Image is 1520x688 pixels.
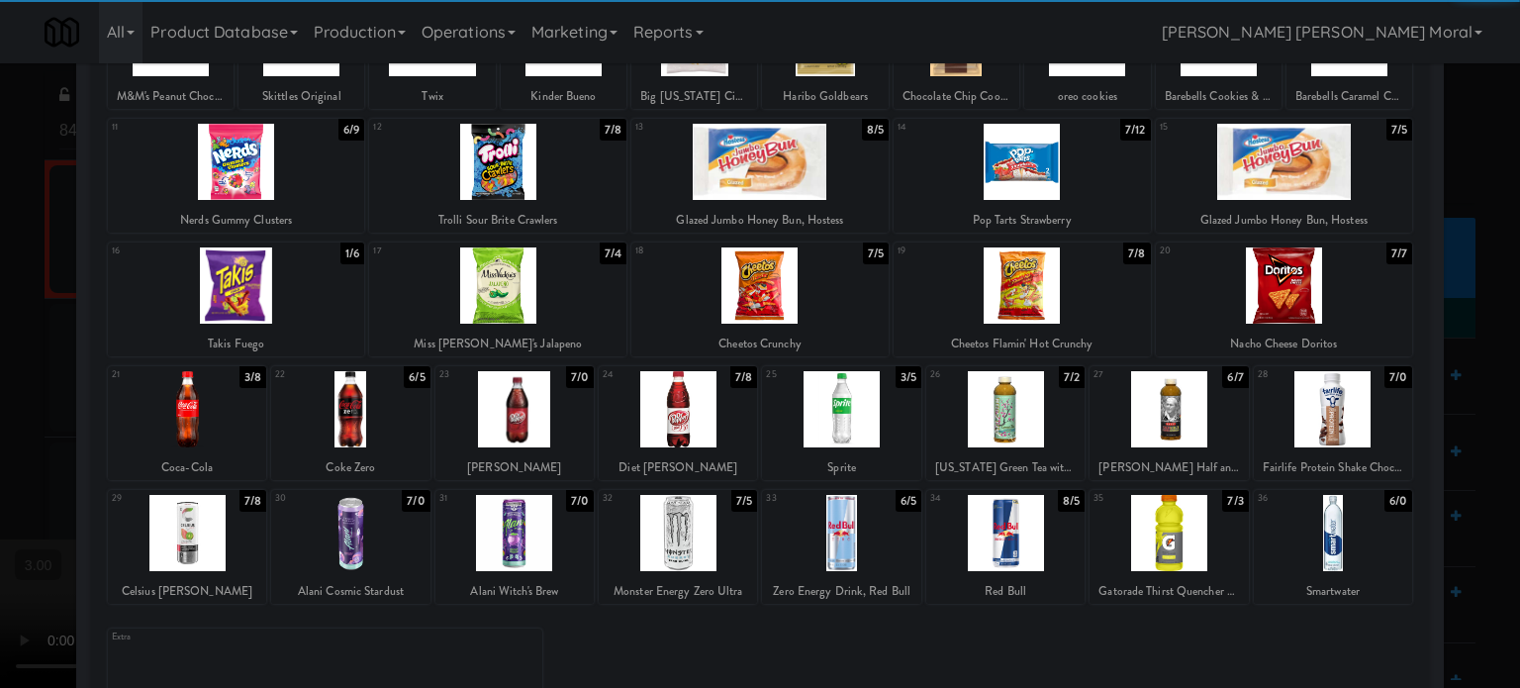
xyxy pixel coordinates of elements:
div: 31 [439,490,515,507]
div: 307/0Alani Cosmic Stardust [271,490,429,604]
div: 253/5Sprite [762,366,920,480]
div: Zero Energy Drink, Red Bull [762,579,920,604]
div: Fairlife Protein Shake Chocolate [1257,455,1409,480]
div: 7/0 [402,490,429,512]
div: Gatorade Thirst Quencher Lemon Lime 20 Fl Oz [1092,579,1245,604]
div: Skittles Original [241,84,361,109]
div: 161/6Takis Fuego [108,243,365,356]
div: 35 [1093,490,1169,507]
div: Cheetos Flamin' Hot Crunchy [897,332,1148,356]
div: 6/0 [1384,490,1412,512]
div: Extra [112,629,326,645]
div: 6/5 [896,490,921,512]
div: Trolli Sour Brite Crawlers [372,208,623,233]
div: 3/8 [239,366,266,388]
div: Haribo Goldbears [765,84,885,109]
div: 33 [766,490,841,507]
div: 6/7 [1222,366,1248,388]
div: Red Bull [929,579,1082,604]
div: Monster Energy Zero Ultra [599,579,757,604]
div: Diet [PERSON_NAME] [599,455,757,480]
div: [PERSON_NAME] Half and Half Iced Tea Lemonade Lite, [US_STATE] [1090,455,1248,480]
div: 7/0 [566,366,594,388]
div: M&M's Peanut Chocolate Candy [108,84,234,109]
div: 147/12Pop Tarts Strawberry [894,119,1151,233]
div: Barebells Caramel Cashew Protein Bar [1289,84,1409,109]
div: Smartwater [1254,579,1412,604]
div: Alani Witch's Brew [435,579,594,604]
div: Nerds Gummy Clusters [111,208,362,233]
div: 7/4 [600,243,626,264]
div: Glazed Jumbo Honey Bun, Hostess [1159,208,1410,233]
div: Skittles Original [238,84,364,109]
div: 17 [373,243,498,259]
div: Nerds Gummy Clusters [108,208,365,233]
div: 19 [898,243,1022,259]
div: Cheetos Crunchy [631,332,889,356]
div: 317/0Alani Witch's Brew [435,490,594,604]
div: Alani Cosmic Stardust [274,579,427,604]
div: 12 [373,119,498,136]
div: [PERSON_NAME] [438,455,591,480]
div: Diet [PERSON_NAME] [602,455,754,480]
div: Kinder Bueno [501,84,626,109]
div: Red Bull [926,579,1085,604]
div: 28 [1258,366,1333,383]
div: 327/5Monster Energy Zero Ultra [599,490,757,604]
div: Glazed Jumbo Honey Bun, Hostess [1156,208,1413,233]
div: 197/8Cheetos Flamin' Hot Crunchy [894,243,1151,356]
div: 7/12 [1120,119,1150,141]
div: 7/3 [1222,490,1248,512]
div: 357/3Gatorade Thirst Quencher Lemon Lime 20 Fl Oz [1090,490,1248,604]
div: 18 [635,243,760,259]
div: 16 [112,243,237,259]
div: Pop Tarts Strawberry [894,208,1151,233]
div: Zero Energy Drink, Red Bull [765,579,917,604]
div: 127/8Trolli Sour Brite Crawlers [369,119,626,233]
div: 287/0Fairlife Protein Shake Chocolate [1254,366,1412,480]
div: Pop Tarts Strawberry [897,208,1148,233]
div: 27 [1093,366,1169,383]
div: 15 [1160,119,1284,136]
div: 237/0[PERSON_NAME] [435,366,594,480]
div: 7/5 [731,490,757,512]
div: 20 [1160,243,1284,259]
div: 207/7Nacho Cheese Doritos [1156,243,1413,356]
div: Sprite [762,455,920,480]
div: 116/9Nerds Gummy Clusters [108,119,365,233]
div: Alani Witch's Brew [438,579,591,604]
div: 11 [112,119,237,136]
div: 177/4Miss [PERSON_NAME]'s Jalapeno [369,243,626,356]
div: Big [US_STATE] Cinnamon Roll [634,84,754,109]
div: 8/5 [1058,490,1085,512]
div: 36 [1258,490,1333,507]
div: Miss [PERSON_NAME]'s Jalapeno [369,332,626,356]
div: 7/0 [1384,366,1412,388]
div: Celsius [PERSON_NAME] [108,579,266,604]
div: 7/8 [600,119,626,141]
div: 348/5Red Bull [926,490,1085,604]
div: 13 [635,119,760,136]
div: 7/7 [1386,243,1412,264]
div: [PERSON_NAME] [435,455,594,480]
div: Miss [PERSON_NAME]'s Jalapeno [372,332,623,356]
div: 21 [112,366,187,383]
div: 7/8 [730,366,757,388]
div: 7/2 [1059,366,1085,388]
div: Cheetos Flamin' Hot Crunchy [894,332,1151,356]
div: 30 [275,490,350,507]
div: [US_STATE] Green Tea with [MEDICAL_DATA] and Honey [929,455,1082,480]
div: 8/5 [862,119,889,141]
div: Haribo Goldbears [762,84,888,109]
div: Glazed Jumbo Honey Bun, Hostess [631,208,889,233]
img: Micromart [45,15,79,49]
div: [PERSON_NAME] Half and Half Iced Tea Lemonade Lite, [US_STATE] [1092,455,1245,480]
div: 7/5 [863,243,889,264]
div: Twix [372,84,492,109]
div: 157/5Glazed Jumbo Honey Bun, Hostess [1156,119,1413,233]
div: Chocolate Chip Cookies, Famous [PERSON_NAME] [897,84,1016,109]
div: Coke Zero [274,455,427,480]
div: 34 [930,490,1005,507]
div: Barebells Cookies & Cream Protein Bar [1156,84,1282,109]
div: [US_STATE] Green Tea with [MEDICAL_DATA] and Honey [926,455,1085,480]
